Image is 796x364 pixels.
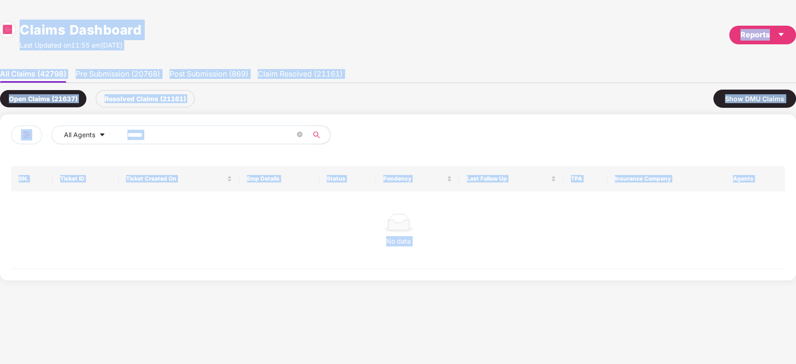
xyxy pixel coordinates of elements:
span: Last Follow Up [467,175,549,182]
th: Agents [726,166,785,191]
div: Resolved Claims (21161) [96,90,195,107]
th: SN. [11,166,53,191]
th: Insurance Company [607,166,726,191]
th: Ticket ID [53,166,119,191]
th: Emp Details [240,166,319,191]
button: search [307,126,331,144]
li: Post Submission (869) [169,69,248,83]
span: search [307,131,325,139]
th: Pendency [376,166,459,191]
span: caret-down [99,132,106,139]
img: svg+xml;base64,PHN2ZyBpZD0iUmVsb2FkLTMyeDMyIiB4bWxucz0iaHR0cDovL3d3dy53My5vcmcvMjAwMC9zdmciIHdpZH... [3,25,12,34]
th: Status [319,166,376,191]
div: No data [19,236,778,246]
button: All Agentscaret-down [51,126,126,144]
span: caret-down [777,31,785,38]
li: Pre Submission (20768) [76,69,160,83]
li: Claim Resolved (21161) [258,69,343,83]
div: Reports [740,29,785,41]
span: All Agents [64,130,95,140]
img: svg+xml;base64,PHN2ZyB4bWxucz0iaHR0cDovL3d3dy53My5vcmcvMjAwMC9zdmciIHdpZHRoPSIyNCIgaGVpZ2h0PSIyNC... [21,129,32,140]
span: Pendency [383,175,445,182]
h1: Claims Dashboard [20,20,141,40]
div: Show DMU Claims [713,90,796,108]
th: Ticket Created On [119,166,240,191]
span: close-circle [297,132,303,137]
span: Ticket Created On [126,175,225,182]
div: Last Updated on 11:55 am[DATE] [20,40,141,50]
span: close-circle [297,131,303,140]
th: Last Follow Up [459,166,564,191]
th: TPA [564,166,607,191]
